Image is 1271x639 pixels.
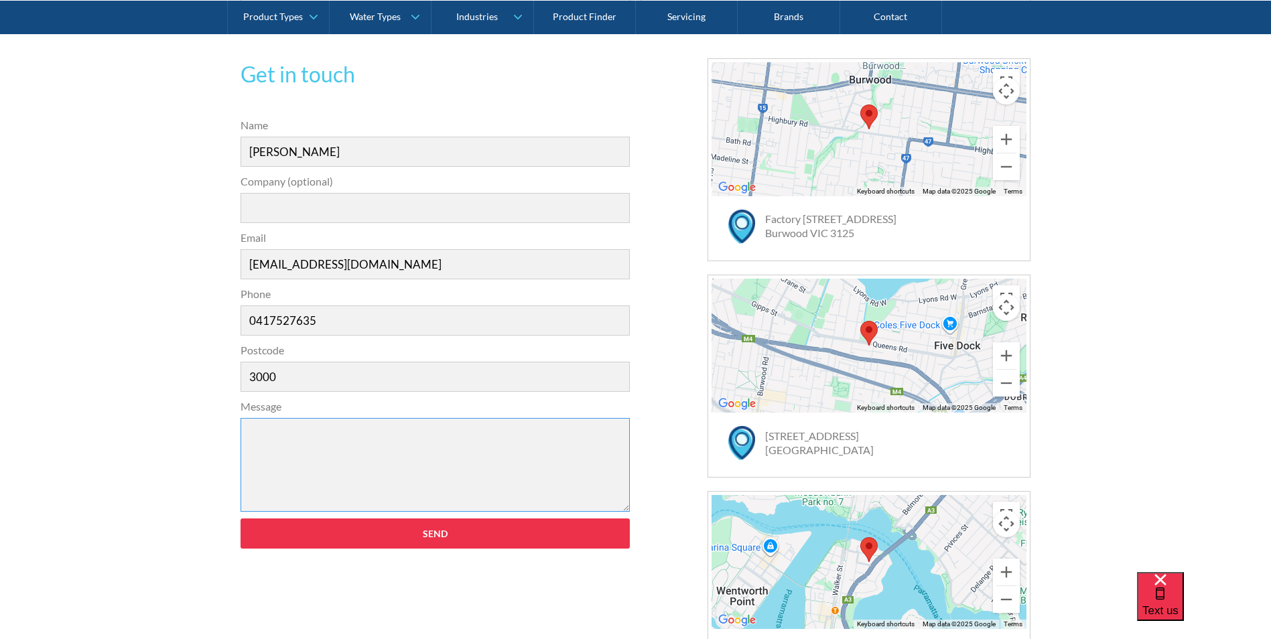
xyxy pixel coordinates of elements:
[234,117,637,562] form: Contact Form
[993,153,1020,180] button: Zoom out
[241,286,630,302] label: Phone
[993,586,1020,613] button: Zoom out
[855,315,883,351] div: Map pin
[855,532,883,567] div: Map pin
[241,518,630,549] input: Send
[715,395,759,413] img: Google
[765,429,874,456] a: [STREET_ADDRESS][GEOGRAPHIC_DATA]
[857,403,915,413] button: Keyboard shortcuts
[993,294,1020,321] button: Map camera controls
[993,126,1020,153] button: Zoom in
[765,212,896,239] a: Factory [STREET_ADDRESS]Burwood VIC 3125
[728,426,755,460] img: map marker icon
[715,612,759,629] img: Google
[1004,188,1022,195] a: Terms (opens in new tab)
[923,620,996,628] span: Map data ©2025 Google
[857,620,915,629] button: Keyboard shortcuts
[993,370,1020,397] button: Zoom out
[728,210,755,244] img: map marker icon
[993,342,1020,369] button: Zoom in
[715,395,759,413] a: Open this area in Google Maps (opens a new window)
[1137,572,1271,639] iframe: podium webchat widget bubble
[243,11,303,22] div: Product Types
[993,285,1020,312] button: Toggle fullscreen view
[241,342,630,358] label: Postcode
[715,612,759,629] a: Open this area in Google Maps (opens a new window)
[923,404,996,411] span: Map data ©2025 Google
[993,78,1020,104] button: Map camera controls
[241,230,630,246] label: Email
[1004,620,1022,628] a: Terms (opens in new tab)
[855,99,883,135] div: Map pin
[1004,404,1022,411] a: Terms (opens in new tab)
[241,58,630,90] h2: Get in touch
[993,510,1020,537] button: Map camera controls
[715,179,759,196] img: Google
[350,11,401,22] div: Water Types
[456,11,498,22] div: Industries
[241,117,630,133] label: Name
[715,179,759,196] a: Open this area in Google Maps (opens a new window)
[993,69,1020,96] button: Toggle fullscreen view
[857,187,915,196] button: Keyboard shortcuts
[993,502,1020,528] button: Toggle fullscreen view
[241,399,630,415] label: Message
[993,559,1020,585] button: Zoom in
[241,173,630,190] label: Company (optional)
[923,188,996,195] span: Map data ©2025 Google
